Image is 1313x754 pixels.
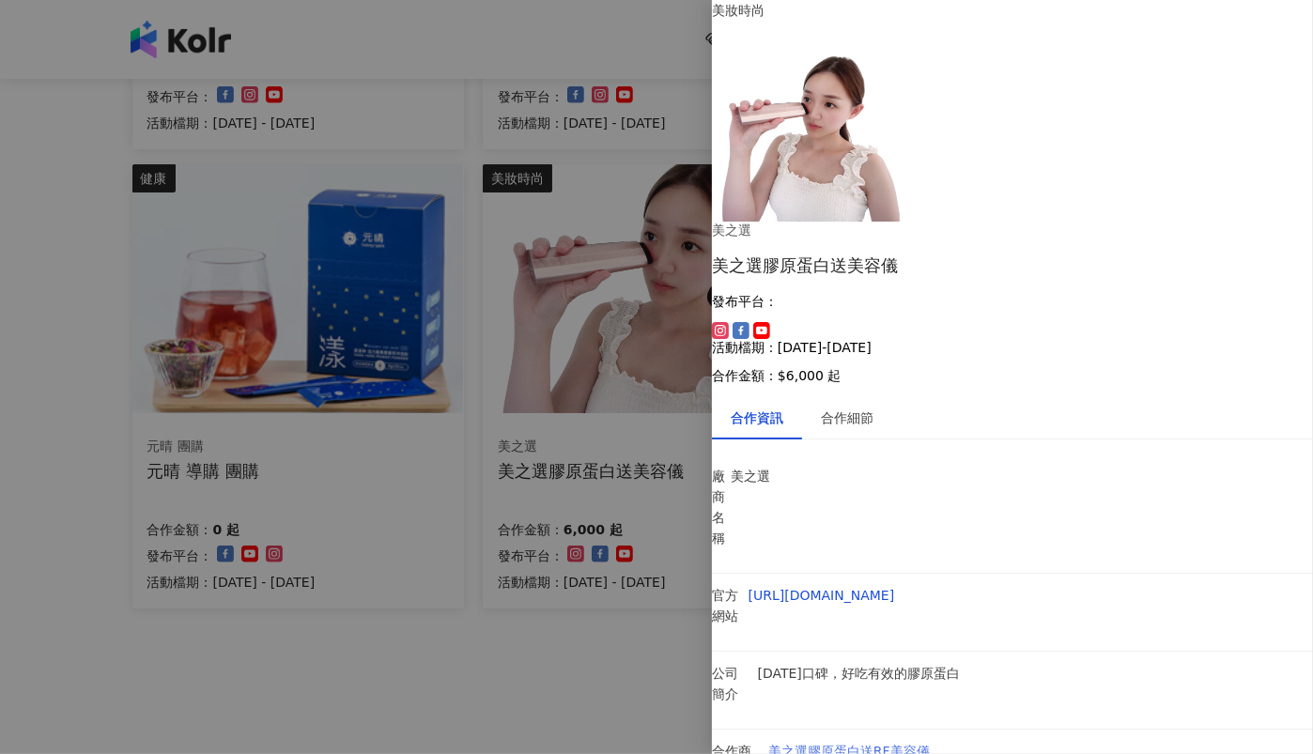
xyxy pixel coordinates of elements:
div: 美之選 [712,222,1012,240]
img: 美之選膠原蛋白送RF美容儀 [712,34,900,222]
p: 合作金額： $6,000 起 [712,368,1313,383]
p: [DATE]口碑，好吃有效的膠原蛋白 [758,663,977,684]
a: [URL][DOMAIN_NAME] [749,588,895,603]
p: 活動檔期：[DATE]-[DATE] [712,340,1313,355]
p: 公司簡介 [712,663,749,704]
p: 廠商名稱 [712,466,721,548]
div: 合作細節 [821,408,873,428]
div: 美之選膠原蛋白送美容儀 [712,254,1313,277]
p: 美之選 [731,466,813,486]
p: 官方網站 [712,585,739,626]
p: 發布平台： [712,294,1313,309]
div: 合作資訊 [731,408,783,428]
